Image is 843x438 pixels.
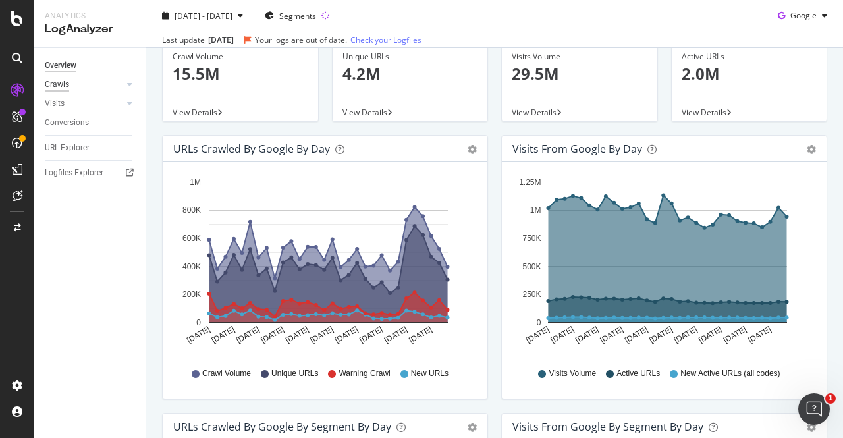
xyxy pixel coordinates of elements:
span: Active URLs [616,368,660,379]
span: Segments [279,10,316,21]
text: [DATE] [234,325,261,345]
span: [DATE] - [DATE] [175,10,232,21]
text: [DATE] [697,325,724,345]
text: 400K [182,262,201,271]
div: Logfiles Explorer [45,166,103,180]
text: 0 [537,318,541,327]
div: Analytics [45,11,135,22]
div: LogAnalyzer [45,22,135,37]
text: [DATE] [185,325,211,345]
div: Crawl Volume [173,51,308,63]
button: Google [773,5,832,26]
a: Overview [45,59,136,72]
a: Conversions [45,116,136,130]
div: Visits Volume [512,51,647,63]
text: 1M [530,206,541,215]
text: 500K [522,262,541,271]
text: [DATE] [524,325,551,345]
a: Visits [45,97,123,111]
text: [DATE] [599,325,625,345]
div: URLs Crawled by Google By Segment By Day [173,420,391,433]
text: 0 [196,318,201,327]
text: [DATE] [648,325,674,345]
p: 15.5M [173,63,308,85]
text: [DATE] [309,325,335,345]
span: Google [790,10,817,21]
div: Active URLs [682,51,817,63]
span: Warning Crawl [339,368,390,379]
a: Crawls [45,78,123,92]
span: Crawl Volume [202,368,251,379]
text: 600K [182,234,201,243]
div: Unique URLs [342,51,478,63]
div: gear [468,145,477,154]
span: 1 [825,393,836,404]
text: [DATE] [383,325,409,345]
text: [DATE] [407,325,433,345]
text: 200K [182,290,201,299]
span: New URLs [411,368,449,379]
text: 750K [522,234,541,243]
span: View Details [682,107,726,118]
div: Visits [45,97,65,111]
a: Check your Logfiles [350,34,421,46]
p: 4.2M [342,63,478,85]
div: [DATE] [208,34,234,46]
span: New Active URLs (all codes) [680,368,780,379]
text: [DATE] [358,325,385,345]
text: [DATE] [574,325,600,345]
text: 1M [190,178,201,187]
text: [DATE] [210,325,236,345]
div: Conversions [45,116,89,130]
div: Visits from Google By Segment By Day [512,420,703,433]
text: 1.25M [519,178,541,187]
text: [DATE] [549,325,576,345]
span: View Details [173,107,217,118]
div: Your logs are out of date. [255,34,347,46]
div: URLs Crawled by Google by day [173,142,330,155]
span: Unique URLs [271,368,318,379]
text: [DATE] [333,325,360,345]
svg: A chart. [512,173,811,356]
svg: A chart. [173,173,472,356]
iframe: Intercom live chat [798,393,830,425]
p: 2.0M [682,63,817,85]
text: [DATE] [722,325,748,345]
button: [DATE] - [DATE] [157,5,248,26]
a: URL Explorer [45,141,136,155]
div: gear [807,423,816,432]
p: 29.5M [512,63,647,85]
div: URL Explorer [45,141,90,155]
text: 800K [182,206,201,215]
div: Overview [45,59,76,72]
text: [DATE] [672,325,699,345]
span: Visits Volume [549,368,596,379]
text: [DATE] [623,325,649,345]
text: [DATE] [746,325,773,345]
span: View Details [342,107,387,118]
div: Last update [162,34,421,46]
text: [DATE] [284,325,310,345]
a: Logfiles Explorer [45,166,136,180]
div: Crawls [45,78,69,92]
button: Segments [259,5,321,26]
div: Visits from Google by day [512,142,642,155]
text: 250K [522,290,541,299]
div: gear [468,423,477,432]
span: View Details [512,107,557,118]
div: gear [807,145,816,154]
text: [DATE] [259,325,286,345]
